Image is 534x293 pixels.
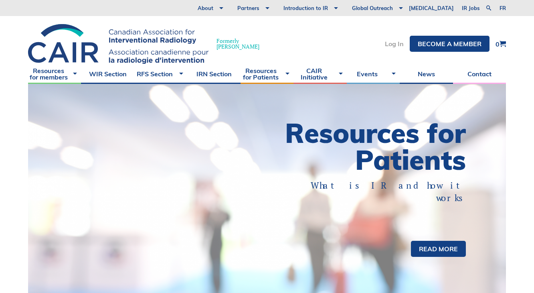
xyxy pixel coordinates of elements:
[241,64,293,84] a: Resources for Patients
[295,179,466,204] p: What is IR and how it works
[411,241,466,257] a: Read more
[187,64,240,84] a: IRN Section
[400,64,453,84] a: News
[385,41,404,47] a: Log In
[81,64,134,84] a: WIR Section
[410,36,489,52] a: Become a member
[453,64,506,84] a: Contact
[500,6,506,11] a: fr
[267,120,466,173] h1: Resources for Patients
[496,41,506,47] a: 0
[347,64,400,84] a: Events
[28,64,81,84] a: Resources for members
[134,64,187,84] a: RFS Section
[216,38,259,49] span: Formerly [PERSON_NAME]
[293,64,346,84] a: CAIR Initiative
[28,24,267,64] a: Formerly[PERSON_NAME]
[28,24,208,64] img: CIRA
